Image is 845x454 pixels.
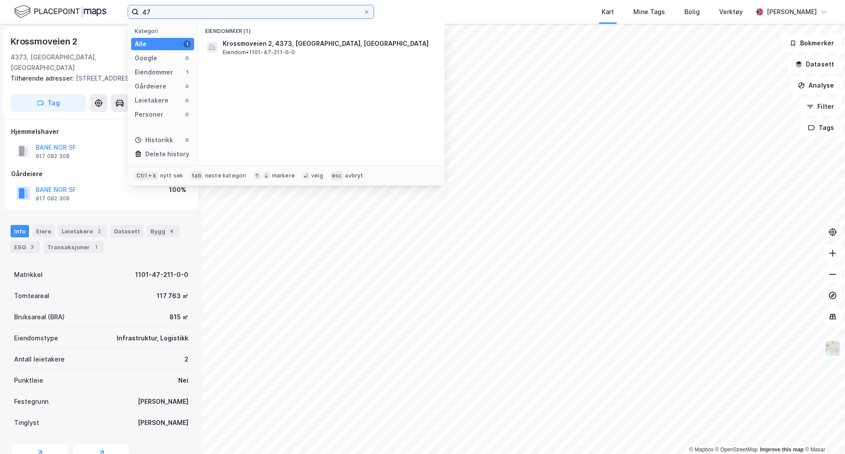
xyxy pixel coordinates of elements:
[801,119,841,137] button: Tags
[11,94,86,112] button: Tag
[92,243,100,251] div: 1
[36,153,70,160] div: 917 082 308
[184,137,191,144] div: 0
[184,97,191,104] div: 0
[11,126,191,137] div: Hjemmelshaver
[135,39,147,49] div: Alle
[138,417,188,428] div: [PERSON_NAME]
[110,225,143,237] div: Datasett
[145,149,189,159] div: Delete history
[11,74,76,82] span: Tilhørende adresser:
[330,171,344,180] div: esc
[135,81,166,92] div: Gårdeiere
[33,225,55,237] div: Eiere
[684,7,700,17] div: Bolig
[184,111,191,118] div: 0
[135,171,158,180] div: Ctrl + k
[14,269,43,280] div: Matrikkel
[801,412,845,454] div: Kontrollprogram for chat
[14,4,107,19] img: logo.f888ab2527a4732fd821a326f86c7f29.svg
[184,83,191,90] div: 0
[824,340,841,357] img: Z
[184,354,188,365] div: 2
[167,227,176,236] div: 4
[715,447,758,453] a: OpenStreetMap
[272,172,295,179] div: markere
[178,375,188,386] div: Nei
[760,447,804,453] a: Improve this map
[190,171,203,180] div: tab
[14,396,48,407] div: Festegrunn
[184,55,191,62] div: 0
[157,291,188,301] div: 117 763 ㎡
[788,55,841,73] button: Datasett
[58,225,107,237] div: Leietakere
[223,38,434,49] span: Krossmoveien 2, 4373, [GEOGRAPHIC_DATA], [GEOGRAPHIC_DATA]
[198,21,445,37] div: Eiendommer (1)
[44,241,104,253] div: Transaksjoner
[767,7,817,17] div: [PERSON_NAME]
[14,312,65,322] div: Bruksareal (BRA)
[311,172,323,179] div: velg
[135,109,163,120] div: Personer
[160,172,184,179] div: nytt søk
[14,375,43,386] div: Punktleie
[169,185,186,195] div: 100%
[135,95,169,106] div: Leietakere
[799,98,841,115] button: Filter
[782,34,841,52] button: Bokmerker
[205,172,246,179] div: neste kategori
[135,135,173,145] div: Historikk
[117,333,188,343] div: Infrastruktur, Logistikk
[345,172,363,179] div: avbryt
[169,312,188,322] div: 815 ㎡
[689,447,713,453] a: Mapbox
[184,41,191,48] div: 1
[602,7,614,17] div: Kart
[801,412,845,454] iframe: Chat Widget
[14,417,39,428] div: Tinglyst
[633,7,665,17] div: Mine Tags
[11,241,40,253] div: ESG
[14,291,49,301] div: Tomteareal
[14,333,58,343] div: Eiendomstype
[36,195,70,202] div: 917 082 308
[184,69,191,76] div: 1
[135,28,194,34] div: Kategori
[95,227,103,236] div: 2
[28,243,37,251] div: 3
[11,169,191,179] div: Gårdeiere
[719,7,743,17] div: Verktøy
[147,225,180,237] div: Bygg
[139,5,363,18] input: Søk på adresse, matrikkel, gårdeiere, leietakere eller personer
[11,73,185,84] div: [STREET_ADDRESS]
[11,225,29,237] div: Info
[11,52,143,73] div: 4373, [GEOGRAPHIC_DATA], [GEOGRAPHIC_DATA]
[138,396,188,407] div: [PERSON_NAME]
[790,77,841,94] button: Analyse
[135,67,173,78] div: Eiendommer
[14,354,65,365] div: Antall leietakere
[135,53,157,63] div: Google
[135,269,188,280] div: 1101-47-211-0-0
[223,49,295,56] span: Eiendom • 1101-47-211-0-0
[11,34,79,48] div: Krossmoveien 2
